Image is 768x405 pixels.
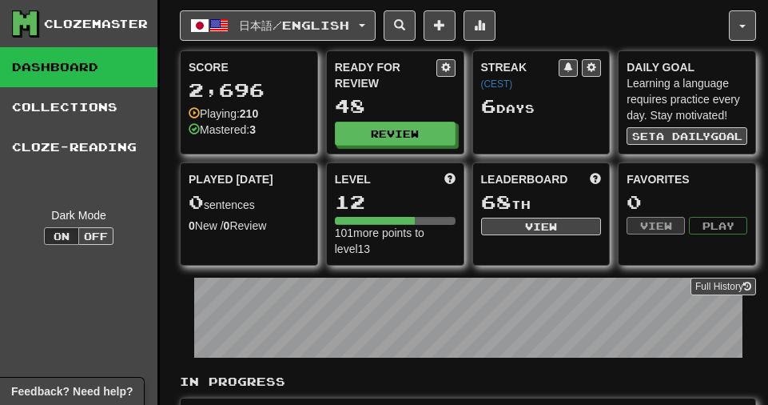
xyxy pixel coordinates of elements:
strong: 0 [224,219,230,232]
div: Favorites [627,171,747,187]
span: 日本語 / English [239,18,349,32]
button: View [627,217,685,235]
div: Clozemaster [44,16,148,32]
div: New / Review [189,218,309,234]
a: (CEST) [481,78,513,90]
button: Off [78,227,113,245]
div: Daily Goal [627,59,747,75]
div: 0 [627,192,747,212]
button: Review [335,122,456,146]
span: 68 [481,190,511,213]
div: Mastered: [189,122,256,138]
p: In Progress [180,374,756,390]
button: Add sentence to collection [424,10,456,41]
div: Learning a language requires practice every day. Stay motivated! [627,75,747,123]
div: Score [189,59,309,75]
button: View [481,218,602,235]
span: Level [335,171,371,187]
div: Streak [481,59,559,91]
div: Ready for Review [335,59,436,91]
span: This week in points, UTC [590,171,601,187]
a: Full History [690,278,756,295]
div: 101 more points to level 13 [335,225,456,257]
button: Search sentences [384,10,416,41]
div: th [481,192,602,213]
span: a daily [656,130,710,142]
button: More stats [464,10,495,41]
span: 0 [189,190,204,213]
button: On [44,227,79,245]
span: Leaderboard [481,171,568,187]
button: Play [689,217,747,235]
strong: 3 [249,123,256,136]
span: 6 [481,94,496,117]
button: 日本語/English [180,10,376,41]
button: Seta dailygoal [627,127,747,145]
div: 2,696 [189,80,309,100]
strong: 0 [189,219,195,232]
div: Day s [481,96,602,117]
div: 48 [335,96,456,116]
div: 12 [335,192,456,212]
div: Playing: [189,106,258,122]
strong: 210 [240,107,258,120]
span: Played [DATE] [189,171,273,187]
div: sentences [189,192,309,213]
span: Score more points to level up [444,171,456,187]
div: Dark Mode [12,207,145,223]
span: Open feedback widget [11,383,133,399]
